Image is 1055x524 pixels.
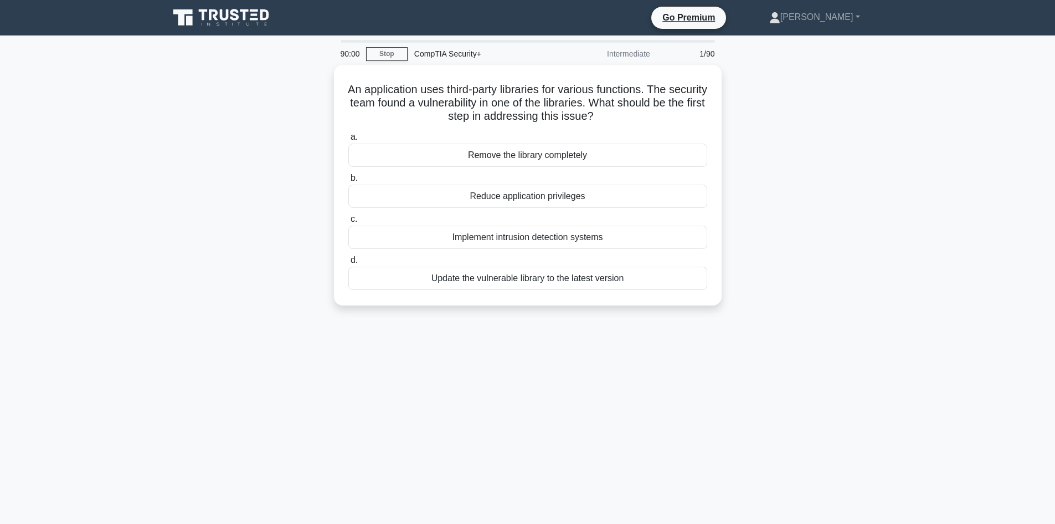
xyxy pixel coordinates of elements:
a: Stop [366,47,408,61]
div: Intermediate [560,43,657,65]
div: Implement intrusion detection systems [348,226,707,249]
div: CompTIA Security+ [408,43,560,65]
span: b. [351,173,358,182]
h5: An application uses third-party libraries for various functions. The security team found a vulner... [347,83,708,124]
div: Remove the library completely [348,144,707,167]
span: c. [351,214,357,223]
div: Update the vulnerable library to the latest version [348,267,707,290]
div: 90:00 [334,43,366,65]
span: d. [351,255,358,264]
a: [PERSON_NAME] [743,6,887,28]
span: a. [351,132,358,141]
a: Go Premium [656,11,722,24]
div: Reduce application privileges [348,185,707,208]
div: 1/90 [657,43,722,65]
